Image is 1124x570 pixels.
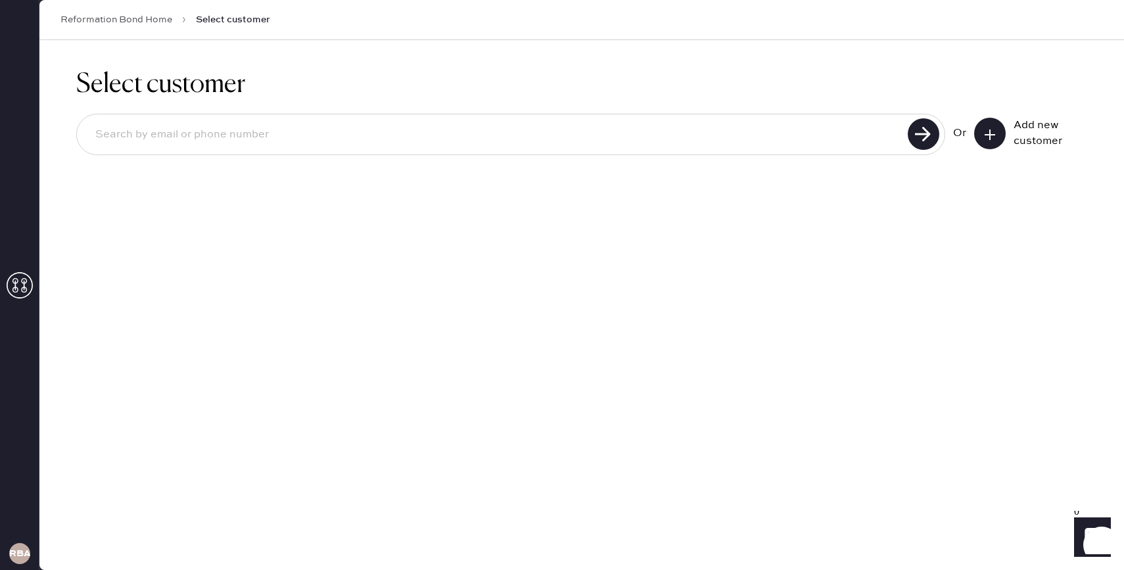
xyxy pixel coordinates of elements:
h1: Select customer [76,69,1087,101]
input: Search by email or phone number [85,120,904,150]
iframe: Front Chat [1062,511,1118,567]
span: Select customer [196,13,270,26]
h3: RBA [9,549,30,558]
div: Add new customer [1014,118,1079,149]
div: Or [953,126,966,141]
a: Reformation Bond Home [60,13,172,26]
